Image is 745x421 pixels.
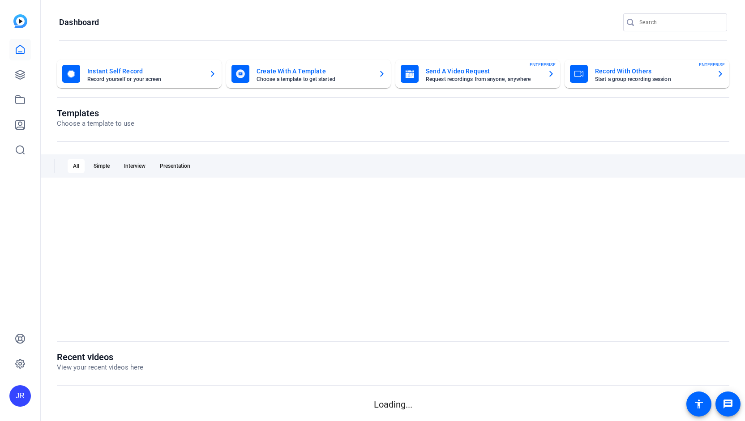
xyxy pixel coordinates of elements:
mat-card-subtitle: Record yourself or your screen [87,77,202,82]
mat-card-title: Send A Video Request [426,66,540,77]
p: Loading... [57,398,729,411]
button: Instant Self RecordRecord yourself or your screen [57,60,222,88]
mat-card-subtitle: Choose a template to get started [257,77,371,82]
input: Search [639,17,720,28]
mat-card-title: Instant Self Record [87,66,202,77]
mat-icon: accessibility [694,399,704,409]
div: Presentation [154,159,196,173]
div: Simple [88,159,115,173]
span: ENTERPRISE [530,61,556,68]
h1: Templates [57,108,134,119]
h1: Dashboard [59,17,99,28]
p: Choose a template to use [57,119,134,129]
p: View your recent videos here [57,362,143,373]
mat-card-title: Record With Others [595,66,710,77]
div: All [68,159,85,173]
button: Send A Video RequestRequest recordings from anyone, anywhereENTERPRISE [395,60,560,88]
span: ENTERPRISE [699,61,725,68]
mat-icon: message [723,399,733,409]
mat-card-title: Create With A Template [257,66,371,77]
button: Create With A TemplateChoose a template to get started [226,60,391,88]
button: Record With OthersStart a group recording sessionENTERPRISE [565,60,729,88]
h1: Recent videos [57,352,143,362]
div: Interview [119,159,151,173]
mat-card-subtitle: Start a group recording session [595,77,710,82]
div: JR [9,385,31,407]
img: blue-gradient.svg [13,14,27,28]
mat-card-subtitle: Request recordings from anyone, anywhere [426,77,540,82]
